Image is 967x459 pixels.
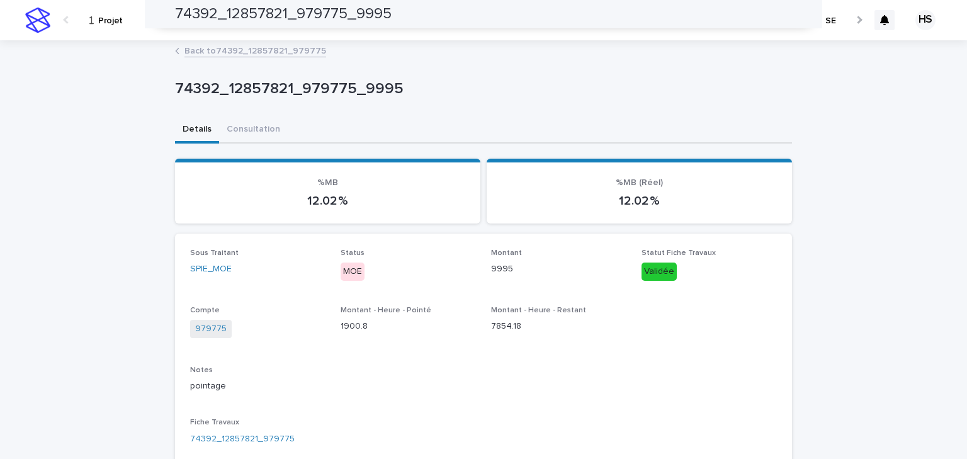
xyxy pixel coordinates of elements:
span: Compte [190,307,220,314]
button: Consultation [219,117,288,144]
button: Details [175,117,219,144]
p: 12.02 % [502,193,777,208]
span: Montant - Heure - Pointé [341,307,431,314]
p: 9995 [491,263,626,276]
a: Back to74392_12857821_979775 [184,43,326,57]
img: stacker-logo-s-only.png [25,8,50,33]
p: 12.02 % [190,193,465,208]
div: HS [915,10,936,30]
p: 7854.18 [491,320,626,333]
span: Sous Traitant [190,249,239,257]
span: Fiche Travaux [190,419,239,426]
p: pointage [190,380,777,393]
span: %MB [317,178,338,187]
div: Validée [642,263,677,281]
span: %MB (Réel) [616,178,663,187]
div: MOE [341,263,365,281]
p: 74392_12857821_979775_9995 [175,80,787,98]
span: Montant [491,249,522,257]
p: 1900.8 [341,320,476,333]
a: 74392_12857821_979775 [190,433,295,446]
span: Statut Fiche Travaux [642,249,716,257]
a: SPIE_MOE [190,263,232,276]
span: Notes [190,366,213,374]
span: Montant - Heure - Restant [491,307,586,314]
a: 979775 [195,322,227,336]
span: Status [341,249,365,257]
